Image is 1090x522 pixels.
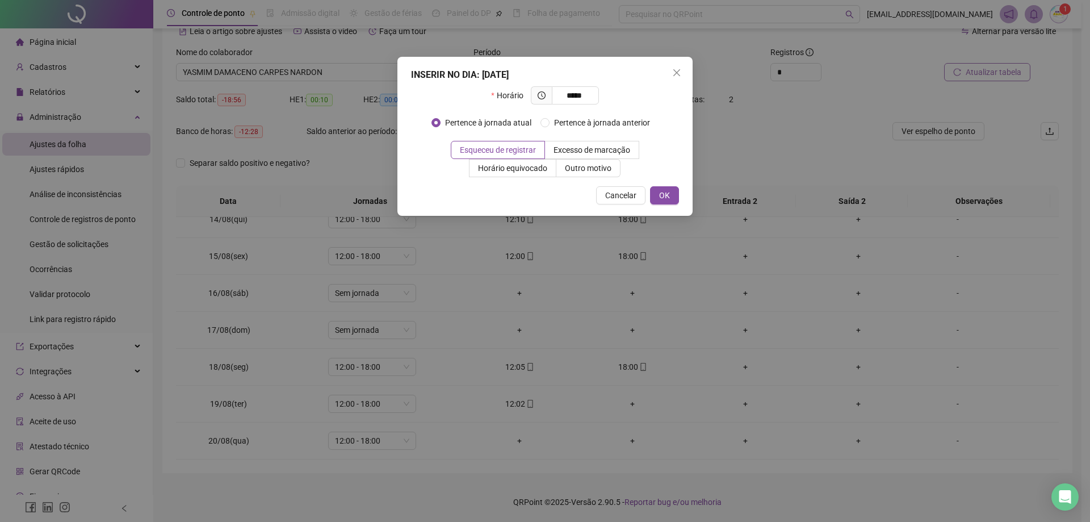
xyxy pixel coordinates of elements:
span: Pertence à jornada anterior [550,116,655,129]
span: Horário equivocado [478,164,547,173]
span: Excesso de marcação [554,145,630,154]
span: OK [659,189,670,202]
span: Pertence à jornada atual [441,116,536,129]
button: Cancelar [596,186,645,204]
label: Horário [491,86,530,105]
span: clock-circle [538,91,546,99]
span: Esqueceu de registrar [460,145,536,154]
div: Open Intercom Messenger [1051,483,1079,511]
div: INSERIR NO DIA : [DATE] [411,68,679,82]
span: Outro motivo [565,164,611,173]
button: Close [668,64,686,82]
span: Cancelar [605,189,636,202]
button: OK [650,186,679,204]
span: close [672,68,681,77]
